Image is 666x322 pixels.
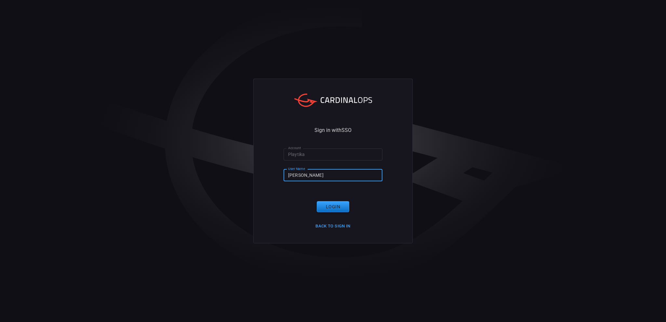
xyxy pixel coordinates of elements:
label: Account [288,146,301,150]
input: Type your account [284,148,382,161]
button: Back to Sign in [312,221,354,231]
input: Type your user name [284,169,382,181]
label: User Name [288,166,305,171]
button: Login [317,201,349,213]
span: Sign in with SSO [314,128,352,133]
